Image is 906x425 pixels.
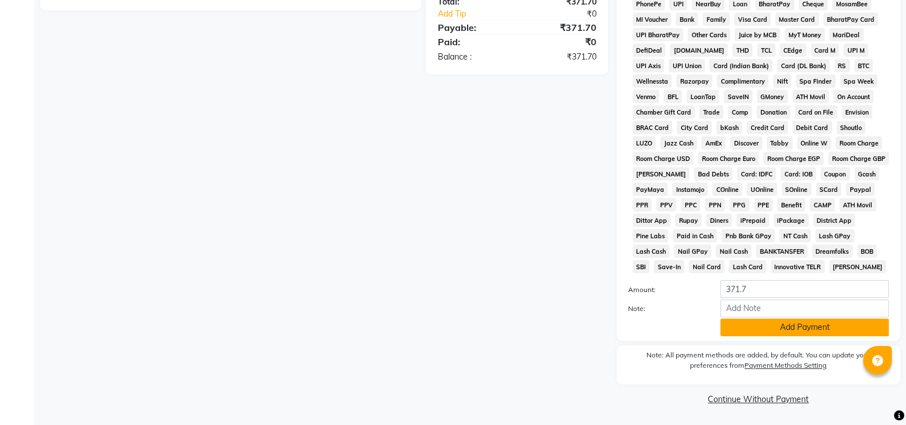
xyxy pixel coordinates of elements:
span: SOnline [782,183,811,196]
span: PPG [729,198,750,211]
span: Bad Debts [694,167,732,180]
label: Amount: [619,285,712,295]
span: ATH Movil [793,90,829,103]
label: Note: All payment methods are added, by default. You can update your preferences from [628,350,889,375]
span: BOB [857,245,877,258]
span: Complimentary [717,74,768,88]
input: Amount [720,280,889,298]
span: Spa Finder [796,74,836,88]
span: SBI [633,260,650,273]
span: Room Charge GBP [828,152,889,165]
span: Dreamfolks [812,245,853,258]
span: City Card [677,121,712,134]
span: Card: IOB [781,167,816,180]
span: RS [834,59,850,72]
span: UPI Axis [633,59,665,72]
span: GMoney [757,90,788,103]
span: Diners [706,214,732,227]
span: MI Voucher [633,13,672,26]
span: PayMaya [633,183,668,196]
span: Card on File [795,105,837,119]
span: Coupon [821,167,850,180]
span: LoanTap [687,90,719,103]
input: Add Note [720,300,889,317]
div: ₹0 [517,35,605,49]
span: BANKTANSFER [756,245,807,258]
span: Instamojo [672,183,708,196]
span: iPrepaid [736,214,769,227]
span: BharatPay Card [823,13,878,26]
span: UPI M [844,44,868,57]
span: Envision [842,105,873,119]
span: CAMP [810,198,835,211]
span: ATH Movil [840,198,876,211]
span: Bank [676,13,698,26]
span: SCard [816,183,842,196]
span: TCL [757,44,775,57]
span: Lash Cash [633,245,670,258]
span: Comp [728,105,752,119]
span: MyT Money [785,28,825,41]
span: Razorpay [676,74,712,88]
span: MariDeal [829,28,864,41]
span: Chamber Gift Card [633,105,695,119]
span: PPN [705,198,725,211]
span: Jazz Cash [660,136,697,149]
span: LUZO [633,136,656,149]
span: AmEx [701,136,725,149]
span: Card (Indian Bank) [709,59,772,72]
span: Pnb Bank GPay [721,229,775,242]
span: PPR [633,198,652,211]
span: PPV [656,198,676,211]
span: Room Charge [836,136,882,149]
span: bKash [716,121,742,134]
label: Note: [619,304,712,314]
button: Add Payment [720,318,889,336]
span: Nail GPay [674,245,711,258]
span: Donation [756,105,790,119]
div: ₹371.70 [517,21,605,34]
span: [PERSON_NAME] [633,167,690,180]
span: CEdge [780,44,806,57]
div: Balance : [429,51,517,63]
span: Benefit [777,198,805,211]
span: [DOMAIN_NAME] [670,44,728,57]
span: COnline [712,183,742,196]
span: Dittor App [633,214,671,227]
span: BTC [854,59,873,72]
a: Add Tip [429,8,531,20]
span: Card (DL Bank) [777,59,830,72]
a: Continue Without Payment [619,393,898,406]
span: Nail Card [689,260,724,273]
span: Rupay [675,214,701,227]
span: THD [732,44,752,57]
span: PPE [754,198,773,211]
span: BFL [664,90,682,103]
span: BRAC Card [633,121,673,134]
span: Innovative TELR [771,260,825,273]
span: Paid in Cash [673,229,717,242]
span: Card: IDFC [737,167,776,180]
span: Room Charge Euro [698,152,759,165]
span: [PERSON_NAME] [829,260,887,273]
span: Room Charge USD [633,152,694,165]
span: Venmo [633,90,660,103]
span: SaveIN [724,90,752,103]
span: Online W [797,136,832,149]
span: Discover [730,136,762,149]
span: Save-In [654,260,684,273]
span: Shoutlo [837,121,866,134]
span: Juice by MCB [735,28,780,41]
span: UPI BharatPay [633,28,684,41]
span: Family [703,13,729,26]
span: Tabby [767,136,793,149]
div: Payable: [429,21,517,34]
span: DefiDeal [633,44,666,57]
div: ₹371.70 [517,51,605,63]
span: Visa Card [734,13,771,26]
span: Spa Week [840,74,878,88]
span: PPC [681,198,700,211]
span: District App [813,214,856,227]
div: Paid: [429,35,517,49]
span: Wellnessta [633,74,672,88]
